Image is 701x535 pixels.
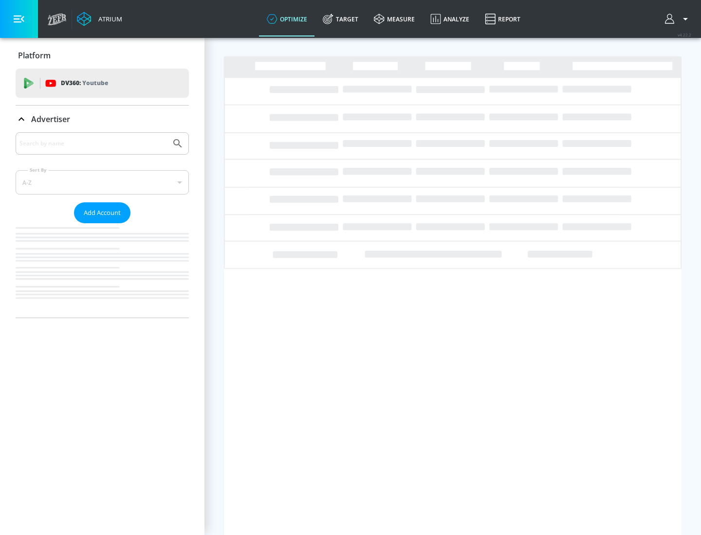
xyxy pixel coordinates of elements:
a: Report [477,1,528,36]
p: Advertiser [31,114,70,125]
a: Atrium [77,12,122,26]
input: Search by name [19,137,167,150]
label: Sort By [28,167,49,173]
div: Platform [16,42,189,69]
span: Add Account [84,207,121,218]
div: Advertiser [16,106,189,133]
a: optimize [259,1,315,36]
span: v 4.22.2 [678,32,691,37]
p: DV360: [61,78,108,89]
div: DV360: Youtube [16,69,189,98]
a: Target [315,1,366,36]
div: A-Z [16,170,189,195]
a: Analyze [423,1,477,36]
p: Platform [18,50,51,61]
div: Advertiser [16,132,189,318]
p: Youtube [82,78,108,88]
nav: list of Advertiser [16,223,189,318]
div: Atrium [94,15,122,23]
a: measure [366,1,423,36]
button: Add Account [74,202,130,223]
